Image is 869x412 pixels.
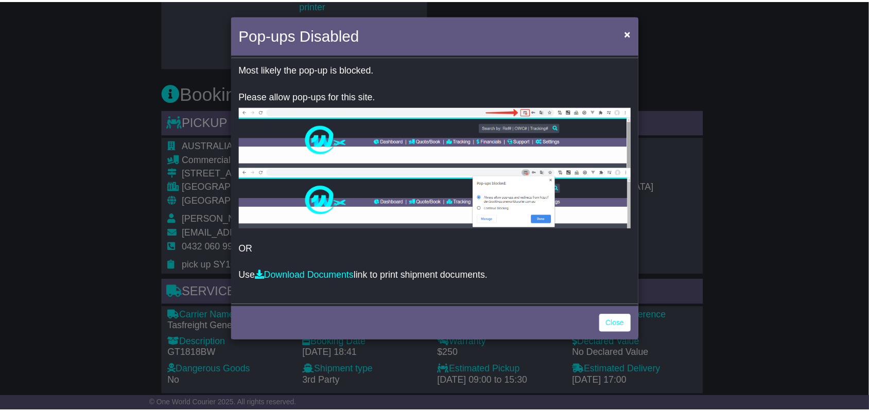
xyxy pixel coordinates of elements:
h4: Pop-ups Disabled [241,23,363,46]
img: allow-popup-2.png [241,168,638,229]
p: Most likely the pop-up is blocked. [241,64,638,76]
p: Use link to print shipment documents. [241,271,638,282]
a: Download Documents [258,271,358,281]
span: × [631,27,637,39]
p: Please allow pop-ups for this site. [241,91,638,102]
img: allow-popup-1.png [241,107,638,168]
div: OR [234,57,646,305]
button: Close [626,22,642,43]
a: Close [606,315,638,333]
